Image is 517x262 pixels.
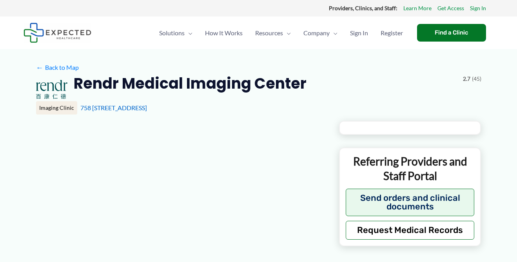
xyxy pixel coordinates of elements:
span: Company [303,19,330,47]
a: SolutionsMenu Toggle [153,19,199,47]
a: 758 [STREET_ADDRESS] [80,104,147,111]
span: 2.7 [463,74,470,84]
div: Imaging Clinic [36,101,77,115]
span: Resources [255,19,283,47]
a: Register [374,19,409,47]
a: How It Works [199,19,249,47]
strong: Providers, Clinics, and Staff: [329,5,397,11]
a: Get Access [437,3,464,13]
h2: Rendr Medical Imaging Center [74,74,307,93]
a: Find a Clinic [417,24,486,42]
span: Register [381,19,403,47]
span: (45) [472,74,481,84]
img: Expected Healthcare Logo - side, dark font, small [24,23,91,43]
a: Learn More [403,3,432,13]
button: Send orders and clinical documents [346,189,475,216]
a: ResourcesMenu Toggle [249,19,297,47]
span: ← [36,64,44,71]
nav: Primary Site Navigation [153,19,409,47]
span: Menu Toggle [185,19,192,47]
span: How It Works [205,19,243,47]
span: Menu Toggle [283,19,291,47]
span: Menu Toggle [330,19,337,47]
a: Sign In [470,3,486,13]
span: Solutions [159,19,185,47]
span: Sign In [350,19,368,47]
a: Sign In [344,19,374,47]
p: Referring Providers and Staff Portal [346,154,475,183]
a: ←Back to Map [36,62,79,73]
button: Request Medical Records [346,221,475,240]
a: CompanyMenu Toggle [297,19,344,47]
